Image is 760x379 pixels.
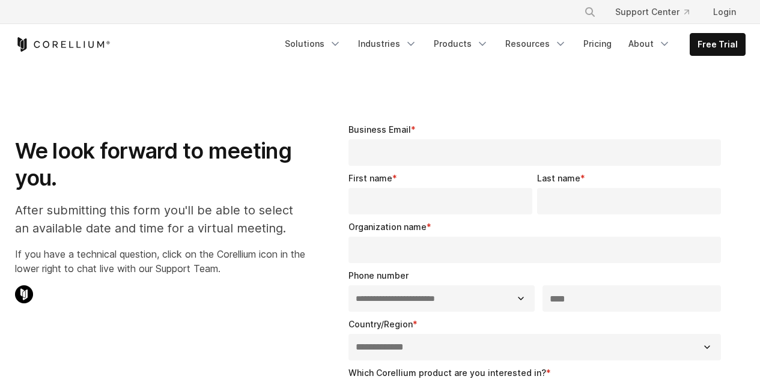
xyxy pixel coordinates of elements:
a: Products [427,33,496,55]
a: Free Trial [690,34,745,55]
h1: We look forward to meeting you. [15,138,305,192]
p: If you have a technical question, click on the Corellium icon in the lower right to chat live wit... [15,247,305,276]
a: Industries [351,33,424,55]
p: After submitting this form you'll be able to select an available date and time for a virtual meet... [15,201,305,237]
span: Business Email [348,124,411,135]
span: Country/Region [348,319,413,329]
div: Navigation Menu [278,33,746,56]
span: Phone number [348,270,409,280]
a: Pricing [576,33,619,55]
span: Organization name [348,222,427,232]
a: Resources [498,33,574,55]
a: Support Center [606,1,699,23]
span: First name [348,173,392,183]
a: Login [704,1,746,23]
span: Last name [537,173,580,183]
button: Search [579,1,601,23]
a: About [621,33,678,55]
a: Solutions [278,33,348,55]
div: Navigation Menu [570,1,746,23]
a: Corellium Home [15,37,111,52]
img: Corellium Chat Icon [15,285,33,303]
span: Which Corellium product are you interested in? [348,368,546,378]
